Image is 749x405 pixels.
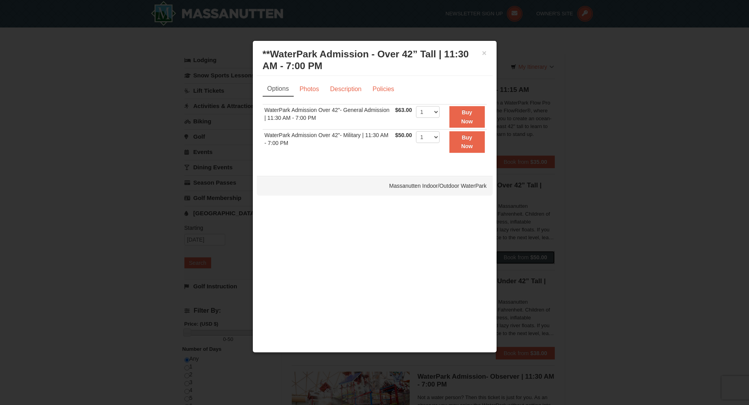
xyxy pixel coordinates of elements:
[449,106,485,128] button: Buy Now
[367,82,399,97] a: Policies
[395,107,412,113] span: $63.00
[482,49,487,57] button: ×
[263,104,394,130] td: WaterPark Admission Over 42"- General Admission | 11:30 AM - 7:00 PM
[461,134,473,149] strong: Buy Now
[449,131,485,153] button: Buy Now
[263,48,487,72] h3: **WaterPark Admission - Over 42” Tall | 11:30 AM - 7:00 PM
[263,82,294,97] a: Options
[294,82,324,97] a: Photos
[461,109,473,124] strong: Buy Now
[395,132,412,138] span: $50.00
[325,82,366,97] a: Description
[263,129,394,154] td: WaterPark Admission Over 42"- Military | 11:30 AM - 7:00 PM
[257,176,493,196] div: Massanutten Indoor/Outdoor WaterPark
